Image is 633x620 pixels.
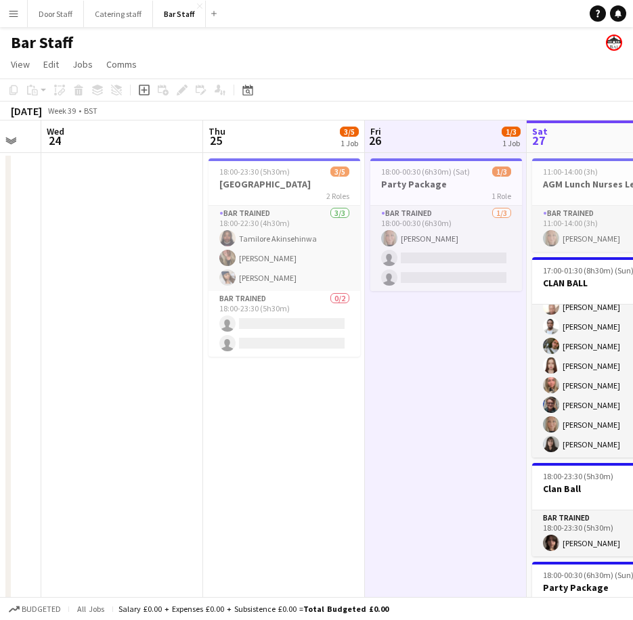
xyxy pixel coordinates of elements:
app-user-avatar: Beach Ballroom [606,35,622,51]
div: BST [84,106,97,116]
button: Door Staff [28,1,84,27]
span: 25 [206,133,225,148]
span: Total Budgeted £0.00 [303,604,389,614]
span: All jobs [74,604,107,614]
a: Edit [38,56,64,73]
span: 3/5 [340,127,359,137]
h1: Bar Staff [11,32,73,53]
span: Thu [209,125,225,137]
span: Sat [532,125,548,137]
app-card-role: Bar trained3/318:00-22:30 (4h30m)Tamilore Akinsehinwa[PERSON_NAME][PERSON_NAME] [209,206,360,291]
span: Budgeted [22,604,61,614]
span: Edit [43,58,59,70]
app-card-role: Bar trained0/218:00-23:30 (5h30m) [209,291,360,357]
span: Fri [370,125,381,137]
a: Comms [101,56,142,73]
span: 3/5 [330,167,349,177]
span: Week 39 [45,106,79,116]
span: 1/3 [492,167,511,177]
a: View [5,56,35,73]
span: 26 [368,133,381,148]
div: 1 Job [341,138,358,148]
span: Comms [106,58,137,70]
span: 1/3 [502,127,521,137]
span: 27 [530,133,548,148]
span: 24 [45,133,64,148]
span: 18:00-23:30 (5h30m) [219,167,290,177]
span: 1 Role [492,191,511,201]
div: Salary £0.00 + Expenses £0.00 + Subsistence £0.00 = [118,604,389,614]
a: Jobs [67,56,98,73]
h3: [GEOGRAPHIC_DATA] [209,178,360,190]
div: 1 Job [502,138,520,148]
h3: Party Package [370,178,522,190]
button: Budgeted [7,602,63,617]
span: 2 Roles [326,191,349,201]
app-job-card: 18:00-23:30 (5h30m)3/5[GEOGRAPHIC_DATA]2 RolesBar trained3/318:00-22:30 (4h30m)Tamilore Akinsehin... [209,158,360,357]
div: [DATE] [11,104,42,118]
span: 11:00-14:00 (3h) [543,167,598,177]
span: 18:00-00:30 (6h30m) (Sat) [381,167,470,177]
span: View [11,58,30,70]
app-card-role: Bar trained1/318:00-00:30 (6h30m)[PERSON_NAME] [370,206,522,291]
span: Jobs [72,58,93,70]
span: 18:00-23:30 (5h30m) [543,471,613,481]
span: Wed [47,125,64,137]
button: Bar Staff [153,1,206,27]
button: Catering staff [84,1,153,27]
app-job-card: 18:00-00:30 (6h30m) (Sat)1/3Party Package1 RoleBar trained1/318:00-00:30 (6h30m)[PERSON_NAME] [370,158,522,291]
